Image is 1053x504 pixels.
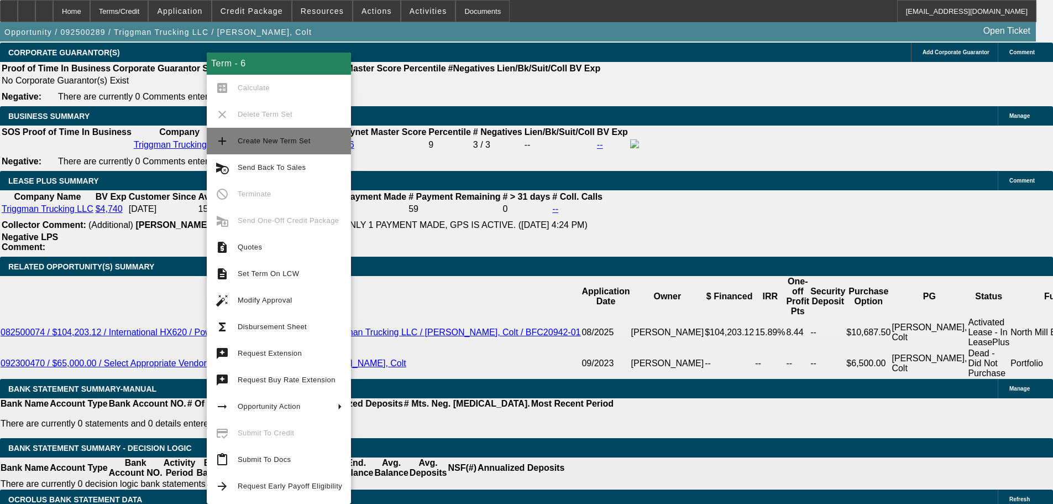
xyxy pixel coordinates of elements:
[631,348,705,379] td: [PERSON_NAME]
[1,75,605,86] td: No Corporate Guarantor(s) Exist
[292,1,352,22] button: Resources
[113,64,200,73] b: Corporate Guarantor
[4,28,312,37] span: Opportunity / 092500289 / Triggman Trucking LLC / [PERSON_NAME], Colt
[497,64,567,73] b: Lien/Bk/Suit/Coll
[401,1,455,22] button: Activities
[473,140,522,150] div: 3 / 3
[196,458,230,479] th: Beg. Balance
[374,458,408,479] th: Avg. Balance
[2,157,41,166] b: Negative:
[8,176,99,185] span: LEASE PLUS SUMMARY
[8,444,192,453] span: Bank Statement Summary - Decision Logic
[221,7,283,15] span: Credit Package
[923,49,989,55] span: Add Corporate Guarantor
[129,192,196,201] b: Customer Since
[238,402,301,411] span: Opportunity Action
[301,7,344,15] span: Resources
[1,127,21,138] th: SOS
[58,92,292,101] span: There are currently 0 Comments entered on this opportunity
[581,276,630,317] th: Application Date
[198,204,235,215] td: 15.89%
[22,127,132,138] th: Proof of Time In Business
[216,373,229,387] mat-icon: try
[409,458,448,479] th: Avg. Deposits
[785,348,810,379] td: --
[207,53,351,75] div: Term - 6
[525,127,595,137] b: Lien/Bk/Suit/Coll
[216,480,229,493] mat-icon: arrow_forward
[135,220,213,230] b: [PERSON_NAME]:
[428,127,470,137] b: Percentile
[810,276,846,317] th: Security Deposit
[552,204,558,214] a: --
[447,458,477,479] th: NSF(#)
[238,137,311,145] span: Create New Term Set
[8,112,90,121] span: BUSINESS SUMMARY
[353,1,400,22] button: Actions
[216,400,229,413] mat-icon: arrow_right_alt
[8,48,120,57] span: CORPORATE GUARANTOR(S)
[524,139,595,151] td: --
[14,192,81,201] b: Company Name
[891,317,967,348] td: [PERSON_NAME], Colt
[362,7,392,15] span: Actions
[810,317,846,348] td: --
[216,161,229,174] mat-icon: cancel_schedule_send
[1,358,406,368] a: 092300470 / $65,000.00 / Select Appropriate Vendor / Triggman Trucking LLC / [PERSON_NAME], Colt
[967,317,1010,348] td: Activated Lease - In LeasePlus
[2,204,93,214] a: Triggman Trucking LLC
[473,127,522,137] b: # Negatives
[198,192,235,201] b: Avg. IRR
[1009,386,1030,392] span: Manage
[315,64,401,73] b: Paynet Master Score
[8,385,156,393] span: BANK STATEMENT SUMMARY-MANUAL
[58,157,292,166] span: There are currently 0 Comments entered on this opportunity
[785,276,810,317] th: One-off Profit Pts
[339,140,354,149] a: 656
[630,139,639,148] img: facebook-icon.png
[502,204,551,215] td: 0
[785,317,810,348] td: 8.44
[552,192,603,201] b: # Coll. Calls
[128,204,197,215] td: [DATE]
[337,192,406,201] b: # Payment Made
[108,398,187,409] th: Bank Account NO.
[149,1,211,22] button: Application
[96,192,127,201] b: BV Exp
[891,276,967,317] th: PG
[979,22,1035,40] a: Open Ticket
[2,92,41,101] b: Negative:
[1,419,614,429] p: There are currently 0 statements and 0 details entered on this opportunity
[238,296,292,304] span: Modify Approval
[49,458,108,479] th: Account Type
[569,64,600,73] b: BV Exp
[238,243,262,251] span: Quotes
[404,64,446,73] b: Percentile
[704,348,755,379] td: --
[1009,178,1035,184] span: Comment
[187,398,240,409] th: # Of Periods
[212,1,291,22] button: Credit Package
[238,163,306,172] span: Send Back To Sales
[1,63,111,74] th: Proof of Time In Business
[502,192,550,201] b: # > 31 days
[581,348,630,379] td: 09/2023
[2,220,86,230] b: Collector Comment:
[404,398,531,409] th: # Mts. Neg. [MEDICAL_DATA].
[238,482,342,490] span: Request Early Payoff Eligibility
[8,262,154,271] span: RELATED OPPORTUNITY(S) SUMMARY
[8,495,142,504] span: OCROLUS BANK STATEMENT DATA
[967,276,1010,317] th: Status
[408,192,500,201] b: # Payment Remaining
[704,317,755,348] td: $104,203.12
[238,349,302,357] span: Request Extension
[1009,49,1035,55] span: Comment
[339,458,374,479] th: End. Balance
[216,134,229,148] mat-icon: add
[410,7,447,15] span: Activities
[597,127,628,137] b: BV Exp
[2,232,58,252] b: Negative LPS Comment:
[238,376,336,384] span: Request Buy Rate Extension
[408,204,501,215] td: 59
[216,241,229,254] mat-icon: request_quote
